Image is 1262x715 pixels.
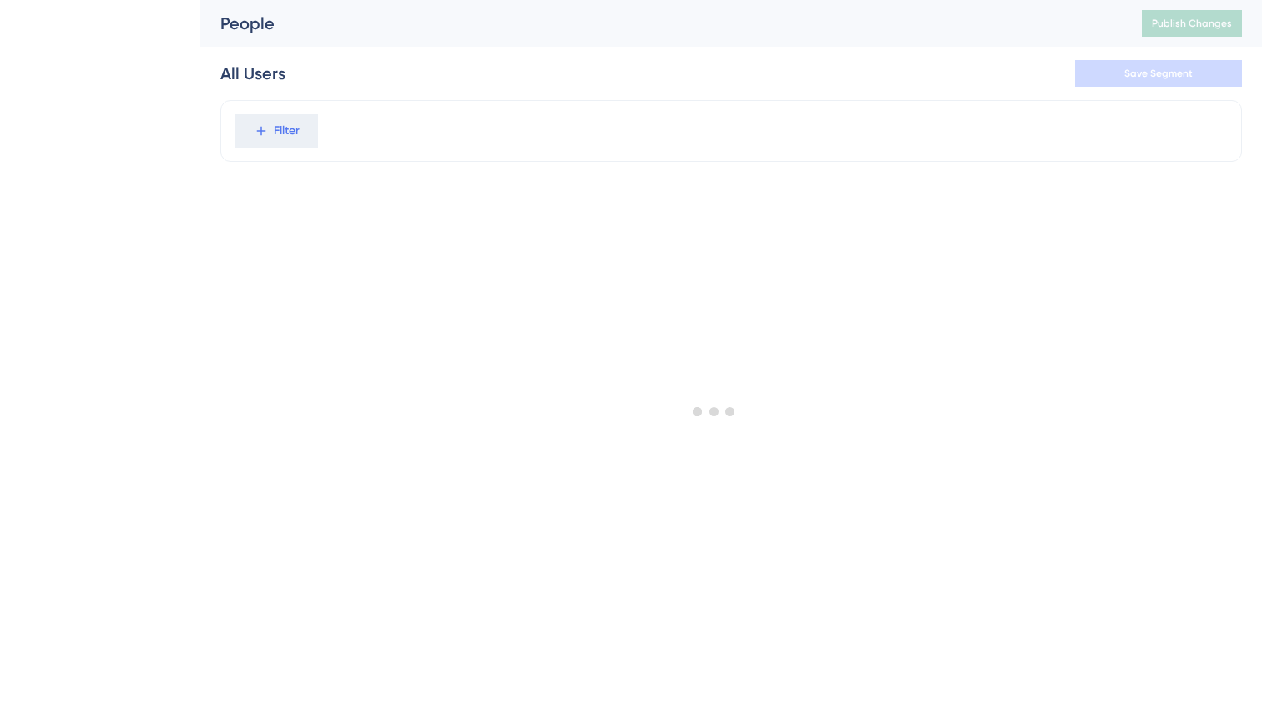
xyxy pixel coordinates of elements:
div: All Users [220,62,285,85]
span: Save Segment [1124,67,1193,80]
div: People [220,12,1100,35]
button: Save Segment [1075,60,1242,87]
span: Publish Changes [1152,17,1232,30]
button: Publish Changes [1142,10,1242,37]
